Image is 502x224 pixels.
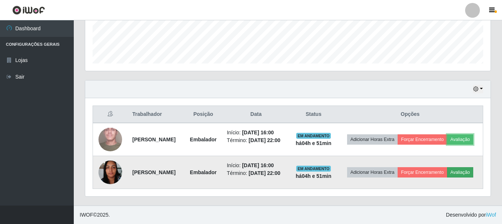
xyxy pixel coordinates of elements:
[447,134,473,145] button: Avaliação
[12,6,45,15] img: CoreUI Logo
[132,137,176,142] strong: [PERSON_NAME]
[190,169,217,175] strong: Embalador
[398,134,447,145] button: Forçar Encerramento
[128,106,184,123] th: Trabalhador
[290,106,337,123] th: Status
[296,140,332,146] strong: há 04 h e 51 min
[132,169,176,175] strong: [PERSON_NAME]
[190,137,217,142] strong: Embalador
[447,167,473,178] button: Avaliação
[98,156,122,188] img: 1751659214468.jpeg
[398,167,447,178] button: Forçar Encerramento
[337,106,483,123] th: Opções
[227,162,285,169] li: Início:
[242,162,274,168] time: [DATE] 16:00
[249,170,280,176] time: [DATE] 22:00
[80,212,93,218] span: IWOF
[347,134,398,145] button: Adicionar Horas Extra
[249,137,280,143] time: [DATE] 22:00
[98,113,122,166] img: 1705933519386.jpeg
[227,129,285,137] li: Início:
[184,106,222,123] th: Posição
[296,173,332,179] strong: há 04 h e 51 min
[242,130,274,135] time: [DATE] 16:00
[296,166,331,172] span: EM ANDAMENTO
[347,167,398,178] button: Adicionar Horas Extra
[296,133,331,139] span: EM ANDAMENTO
[222,106,290,123] th: Data
[446,211,496,219] span: Desenvolvido por
[227,137,285,144] li: Término:
[80,211,110,219] span: © 2025 .
[486,212,496,218] a: iWof
[227,169,285,177] li: Término:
